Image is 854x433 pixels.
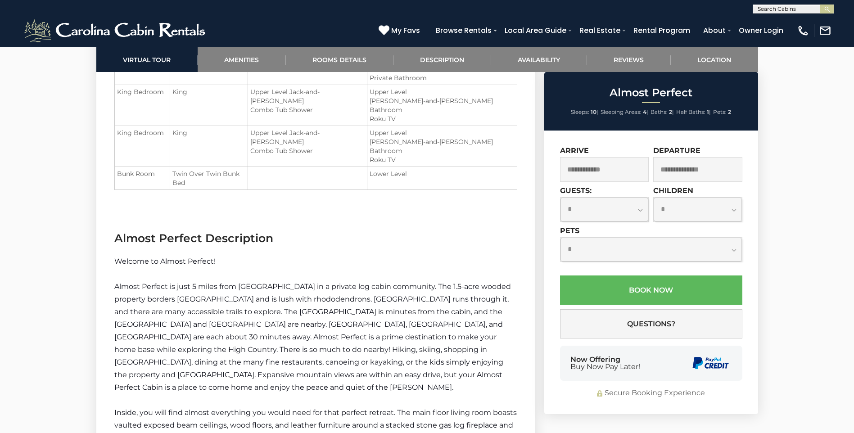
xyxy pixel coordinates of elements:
[114,257,216,266] span: Welcome to Almost Perfect!
[669,108,672,115] strong: 2
[250,146,364,155] li: Combo Tub Shower
[370,170,407,178] span: Lower Level
[651,108,668,115] span: Baths:
[671,47,758,72] a: Location
[734,23,788,38] a: Owner Login
[601,108,642,115] span: Sleeping Areas:
[629,23,695,38] a: Rental Program
[250,87,364,105] li: Upper Level Jack-and-[PERSON_NAME]
[370,128,515,137] li: Upper Level
[643,108,646,115] strong: 4
[250,128,364,146] li: Upper Level Jack-and-[PERSON_NAME]
[114,167,170,190] td: Bunk Room
[370,73,515,82] li: Private Bathroom
[591,108,596,115] strong: 10
[707,108,709,115] strong: 1
[23,17,209,44] img: White-1-2.png
[491,47,587,72] a: Availability
[172,170,239,187] span: Twin Over Twin Bunk Bed
[560,186,592,195] label: Guests:
[560,226,579,235] label: Pets
[500,23,571,38] a: Local Area Guide
[114,230,517,246] h3: Almost Perfect Description
[676,106,711,118] li: |
[560,309,742,338] button: Questions?
[570,363,640,370] span: Buy Now Pay Later!
[379,25,422,36] a: My Favs
[560,388,742,398] div: Secure Booking Experience
[286,47,393,72] a: Rooms Details
[587,47,671,72] a: Reviews
[172,88,187,96] span: King
[250,105,364,114] li: Combo Tub Shower
[547,87,756,99] h2: Almost Perfect
[114,126,170,167] td: King Bedroom
[797,24,809,37] img: phone-regular-white.png
[370,87,515,96] li: Upper Level
[575,23,625,38] a: Real Estate
[393,47,491,72] a: Description
[431,23,496,38] a: Browse Rentals
[819,24,831,37] img: mail-regular-white.png
[370,155,515,164] li: Roku TV
[699,23,730,38] a: About
[560,146,589,155] label: Arrive
[391,25,420,36] span: My Favs
[728,108,731,115] strong: 2
[114,282,511,392] span: Almost Perfect is just 5 miles from [GEOGRAPHIC_DATA] in a private log cabin community. The 1.5-a...
[676,108,705,115] span: Half Baths:
[570,356,640,370] div: Now Offering
[114,85,170,126] td: King Bedroom
[172,129,187,137] span: King
[571,108,589,115] span: Sleeps:
[370,114,515,123] li: Roku TV
[370,137,515,155] li: [PERSON_NAME]-and-[PERSON_NAME] Bathroom
[653,146,700,155] label: Departure
[653,186,693,195] label: Children
[560,275,742,305] button: Book Now
[651,106,674,118] li: |
[370,96,515,114] li: [PERSON_NAME]-and-[PERSON_NAME] Bathroom
[96,47,198,72] a: Virtual Tour
[601,106,648,118] li: |
[198,47,286,72] a: Amenities
[713,108,727,115] span: Pets:
[571,106,598,118] li: |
